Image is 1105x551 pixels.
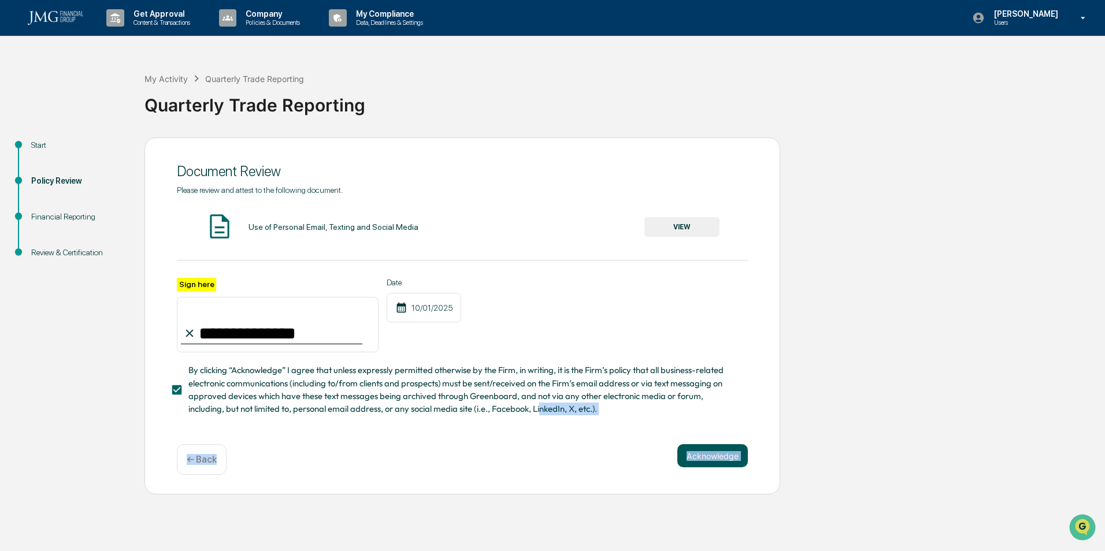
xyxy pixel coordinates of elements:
a: 🗄️Attestations [79,141,148,162]
div: Policy Review [31,175,126,187]
div: Quarterly Trade Reporting [205,74,304,84]
span: By clicking “Acknowledge” I agree that unless expressly permitted otherwise by the Firm, in writi... [188,364,739,415]
p: ← Back [187,454,217,465]
button: Acknowledge [677,444,748,467]
div: Review & Certification [31,247,126,259]
p: Company [236,9,306,18]
a: 🔎Data Lookup [7,163,77,184]
span: Preclearance [23,146,75,157]
p: My Compliance [347,9,429,18]
div: We're available if you need us! [39,100,146,109]
div: Document Review [177,163,748,180]
p: Policies & Documents [236,18,306,27]
div: My Activity [144,74,188,84]
span: Pylon [115,196,140,204]
div: Start [31,139,126,151]
button: VIEW [644,217,720,237]
button: Start new chat [196,92,210,106]
p: Content & Transactions [124,18,196,27]
div: 🖐️ [12,147,21,156]
div: 10/01/2025 [387,293,461,322]
div: Start new chat [39,88,190,100]
div: 🗄️ [84,147,93,156]
div: Financial Reporting [31,211,126,223]
a: Powered byPylon [81,195,140,204]
div: Quarterly Trade Reporting [144,85,1099,116]
label: Sign here [177,278,216,291]
span: Attestations [95,146,143,157]
iframe: Open customer support [1068,513,1099,544]
label: Date [387,278,461,287]
img: logo [28,11,83,25]
img: 1746055101610-c473b297-6a78-478c-a979-82029cc54cd1 [12,88,32,109]
div: 🔎 [12,169,21,178]
p: [PERSON_NAME] [985,9,1064,18]
p: Users [985,18,1064,27]
img: Document Icon [205,212,234,241]
p: How can we help? [12,24,210,43]
p: Data, Deadlines & Settings [347,18,429,27]
p: Get Approval [124,9,196,18]
div: Use of Personal Email, Texting and Social Media [249,222,418,232]
span: Data Lookup [23,167,73,179]
a: 🖐️Preclearance [7,141,79,162]
span: Please review and attest to the following document. [177,185,343,195]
